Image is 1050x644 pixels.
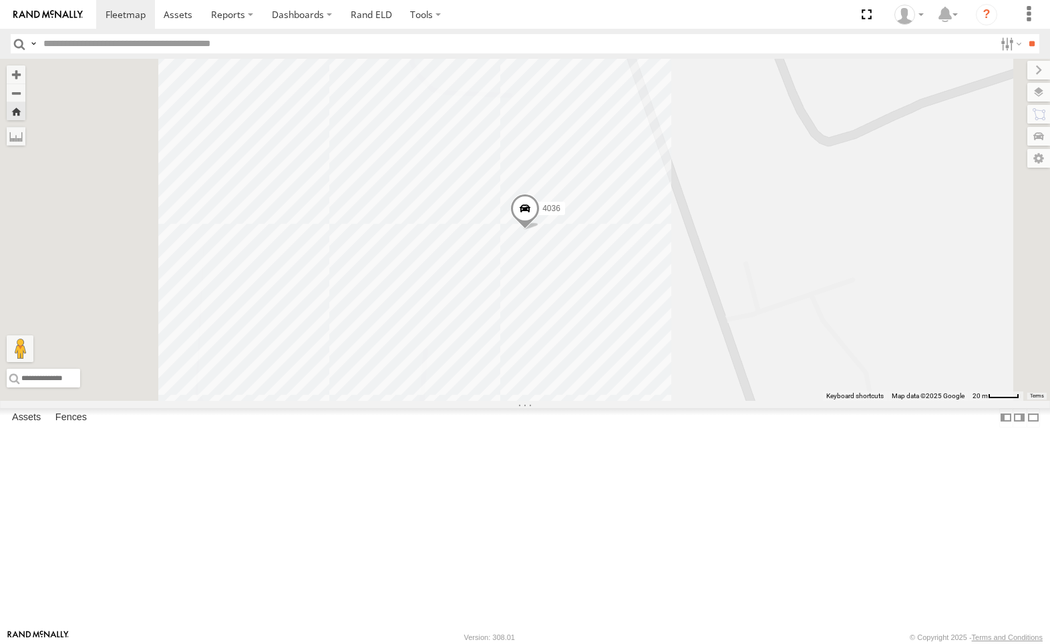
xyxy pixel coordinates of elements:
[976,4,997,25] i: ?
[995,34,1024,53] label: Search Filter Options
[1027,408,1040,428] label: Hide Summary Table
[972,633,1043,641] a: Terms and Conditions
[892,392,965,399] span: Map data ©2025 Google
[7,127,25,146] label: Measure
[1013,408,1026,428] label: Dock Summary Table to the Right
[542,204,560,214] span: 4036
[7,631,69,644] a: Visit our Website
[973,392,988,399] span: 20 m
[999,408,1013,428] label: Dock Summary Table to the Left
[910,633,1043,641] div: © Copyright 2025 -
[1027,149,1050,168] label: Map Settings
[826,391,884,401] button: Keyboard shortcuts
[1030,393,1044,399] a: Terms (opens in new tab)
[969,391,1023,401] button: Map Scale: 20 m per 43 pixels
[464,633,515,641] div: Version: 308.01
[890,5,928,25] div: Mike Seta
[7,84,25,102] button: Zoom out
[13,10,83,19] img: rand-logo.svg
[7,65,25,84] button: Zoom in
[7,335,33,362] button: Drag Pegman onto the map to open Street View
[49,408,94,427] label: Fences
[28,34,39,53] label: Search Query
[7,102,25,120] button: Zoom Home
[5,408,47,427] label: Assets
